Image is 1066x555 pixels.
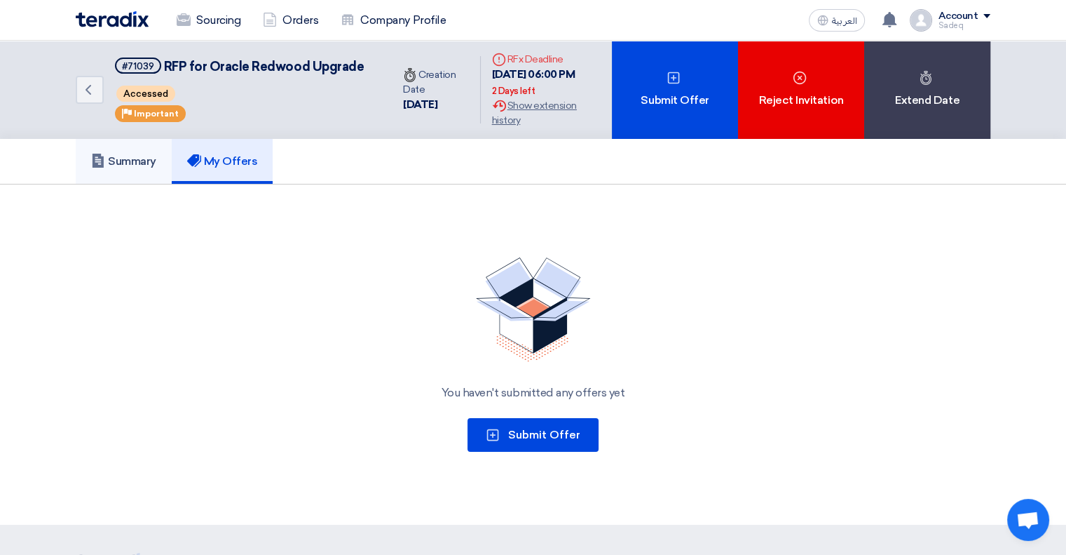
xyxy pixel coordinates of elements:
[134,109,179,119] span: Important
[910,9,932,32] img: profile_test.png
[738,41,864,139] div: Reject Invitation
[492,84,535,98] div: 2 Days left
[187,154,258,168] h5: My Offers
[938,11,978,22] div: Account
[329,5,457,36] a: Company Profile
[809,9,865,32] button: العربية
[1007,499,1049,541] a: Open chat
[864,41,990,139] div: Extend Date
[403,67,469,97] div: Creation Date
[164,59,364,74] span: RFP for Oracle Redwood Upgrade
[476,258,591,362] img: No Quotations Found!
[492,98,601,128] div: Show extension history
[165,5,252,36] a: Sourcing
[492,52,601,67] div: RFx Deadline
[122,62,154,71] div: #71039
[508,428,580,441] span: Submit Offer
[115,58,364,75] h5: RFP for Oracle Redwood Upgrade
[403,97,469,113] div: [DATE]
[76,11,149,27] img: Teradix logo
[91,154,156,168] h5: Summary
[93,385,973,401] div: You haven't submitted any offers yet
[172,139,273,184] a: My Offers
[492,67,601,98] div: [DATE] 06:00 PM
[252,5,329,36] a: Orders
[116,86,175,102] span: Accessed
[612,41,738,139] div: Submit Offer
[938,22,990,29] div: Sadeq
[831,16,856,26] span: العربية
[76,139,172,184] a: Summary
[467,418,599,452] button: Submit Offer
